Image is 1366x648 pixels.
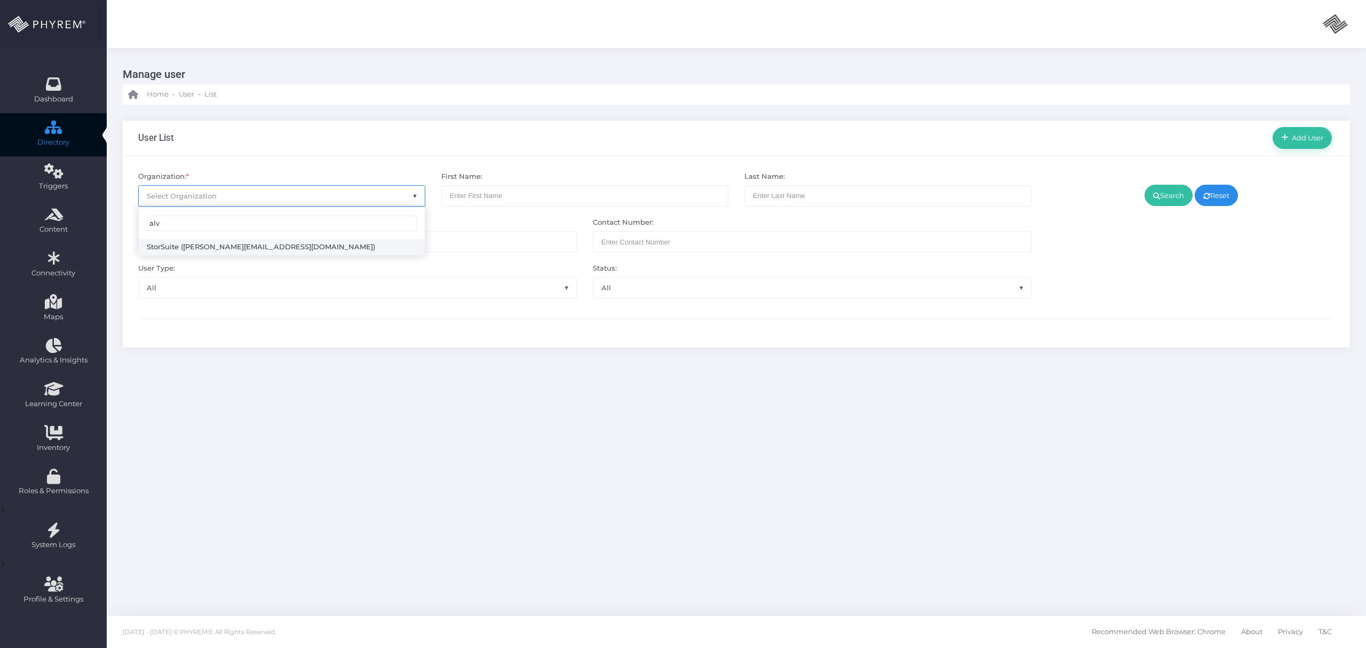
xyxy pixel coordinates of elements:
[179,89,194,100] span: User
[138,263,175,274] label: User Type:
[7,399,100,409] span: Learning Center
[7,486,100,496] span: Roles & Permissions
[7,181,100,192] span: Triggers
[1241,616,1262,648] a: About
[7,268,100,279] span: Connectivity
[23,594,83,605] span: Profile & Settings
[744,171,785,182] label: Last Name:
[7,224,100,235] span: Content
[7,355,100,366] span: Analytics & Insights
[123,64,1342,84] h3: Manage user
[593,217,654,228] label: Contact Number:
[744,185,1031,207] input: Enter Last Name
[1289,133,1324,142] span: Add User
[1241,621,1262,643] span: About
[441,171,482,182] label: First Name:
[138,132,174,143] h3: User List
[1273,127,1332,148] a: Add User
[204,89,217,100] span: List
[204,84,217,105] a: List
[128,84,169,105] a: Home
[179,84,194,105] a: User
[139,278,576,298] span: All
[593,277,1031,298] span: All
[593,278,1031,298] span: All
[1278,616,1303,648] a: Privacy
[138,277,577,298] span: All
[1319,621,1332,643] span: T&C
[441,185,728,207] input: Enter First Name
[138,171,189,182] label: Organization:
[147,192,217,200] span: Select Organization
[196,89,202,100] li: -
[1319,616,1332,648] a: T&C
[1145,185,1193,206] a: Search
[7,442,100,453] span: Inventory
[139,239,425,255] li: StorSuite ([PERSON_NAME][EMAIL_ADDRESS][DOMAIN_NAME])
[593,263,617,274] label: Status:
[44,312,63,322] span: Maps
[1092,616,1226,648] a: Recommended Web Browser: Chrome
[1195,185,1238,206] a: Reset
[123,628,276,636] span: [DATE] - [DATE] © PHYREM®. All Rights Reserved.
[593,231,1031,252] input: Maximum of 10 digits required
[1278,621,1303,643] span: Privacy
[7,540,100,550] span: System Logs
[1092,621,1226,643] span: Recommended Web Browser: Chrome
[7,137,100,148] span: Directory
[147,89,169,100] span: Home
[171,89,177,100] li: -
[34,94,73,105] span: Dashboard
